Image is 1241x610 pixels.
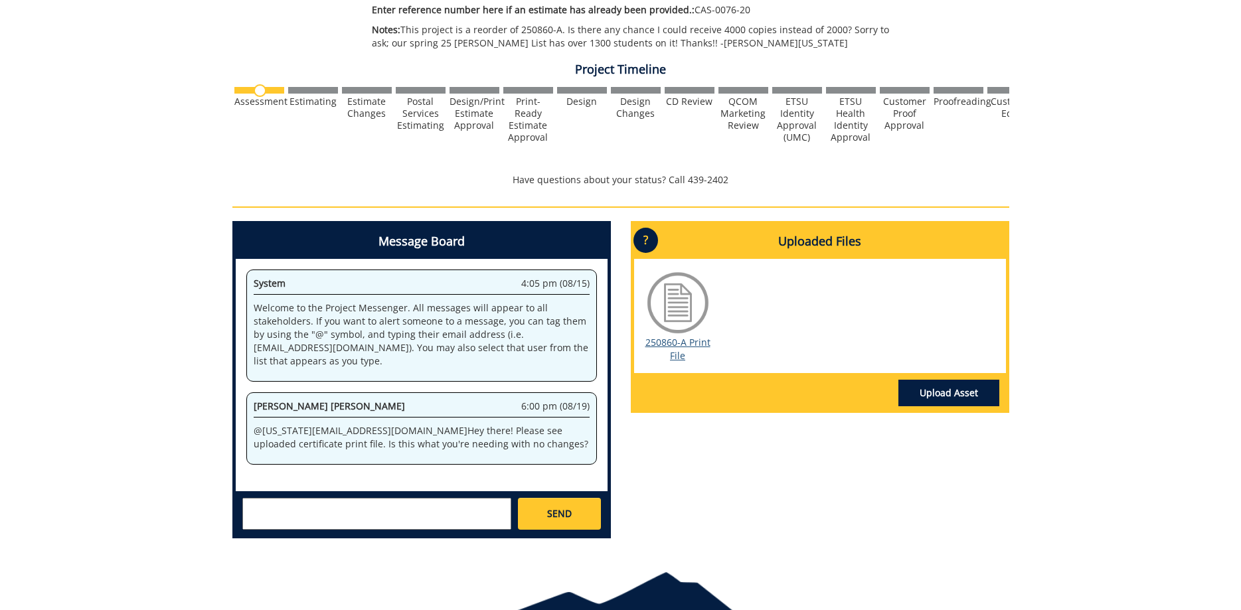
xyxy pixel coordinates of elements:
div: Customer Proof Approval [880,96,930,131]
span: 4:05 pm (08/15) [521,277,590,290]
div: Print-Ready Estimate Approval [503,96,553,143]
span: [PERSON_NAME] [PERSON_NAME] [254,400,405,412]
h4: Project Timeline [232,63,1009,76]
h4: Uploaded Files [634,224,1006,259]
textarea: messageToSend [242,498,511,530]
p: Welcome to the Project Messenger. All messages will appear to all stakeholders. If you want to al... [254,301,590,368]
span: Enter reference number here if an estimate has already been provided.: [372,3,695,16]
div: Estimate Changes [342,96,392,119]
p: CAS-0076-20 [372,3,892,17]
div: ETSU Health Identity Approval [826,96,876,143]
a: SEND [518,498,600,530]
div: Design/Print Estimate Approval [450,96,499,131]
span: Notes: [372,23,400,36]
h4: Message Board [236,224,608,259]
p: Have questions about your status? Call 439-2402 [232,173,1009,187]
div: Design Changes [611,96,661,119]
div: Design [557,96,607,108]
div: Customer Edits [987,96,1037,119]
div: QCOM Marketing Review [718,96,768,131]
img: no [254,84,266,97]
a: Upload Asset [898,380,999,406]
p: ? [633,228,658,253]
p: This project is a reorder of 250860-A. Is there any chance I could receive 4000 copies instead of... [372,23,892,50]
p: @ [US_STATE][EMAIL_ADDRESS][DOMAIN_NAME] Hey there! Please see uploaded certificate print file. I... [254,424,590,451]
span: SEND [547,507,572,520]
a: 250860-A Print File [645,336,710,362]
div: Proofreading [934,96,983,108]
span: System [254,277,286,289]
div: ETSU Identity Approval (UMC) [772,96,822,143]
div: Estimating [288,96,338,108]
div: Assessment [234,96,284,108]
span: 6:00 pm (08/19) [521,400,590,413]
div: Postal Services Estimating [396,96,446,131]
div: CD Review [665,96,714,108]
